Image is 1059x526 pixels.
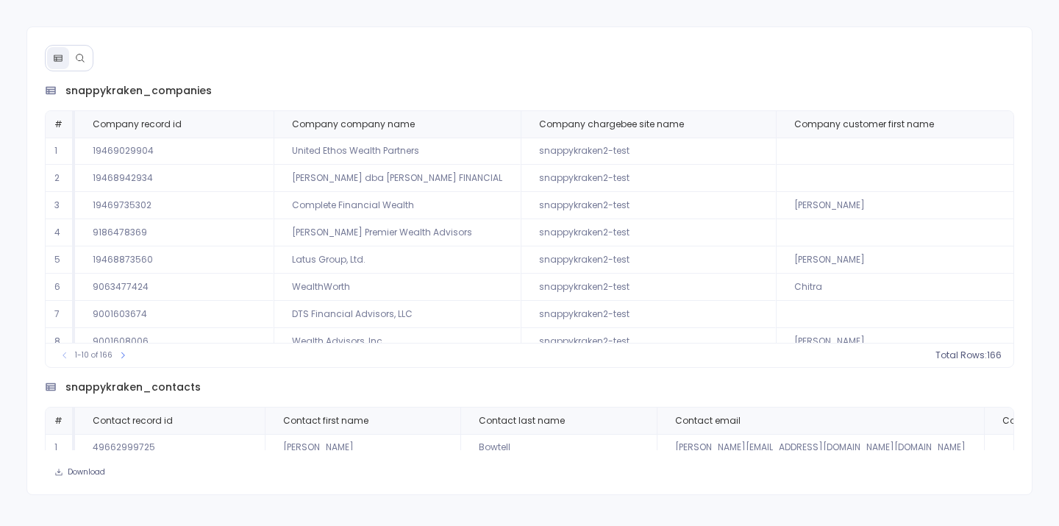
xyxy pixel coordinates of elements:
span: Contact last name [479,415,565,427]
td: 9063477424 [75,274,274,301]
td: 2 [46,165,75,192]
span: # [54,118,63,130]
td: 49662999725 [75,434,265,461]
span: 1-10 of 166 [75,349,113,361]
td: Bowtell [460,434,657,461]
span: Company record id [93,118,182,130]
span: Contact record id [93,415,173,427]
td: [PERSON_NAME] [776,246,1026,274]
span: Download [68,467,105,477]
td: snappykraken2-test [521,301,776,328]
td: Chitra [776,274,1026,301]
td: 1 [46,138,75,165]
td: [PERSON_NAME][EMAIL_ADDRESS][DOMAIN_NAME][DOMAIN_NAME] [657,434,984,461]
td: snappykraken2-test [521,246,776,274]
td: [PERSON_NAME] Premier Wealth Advisors [274,219,521,246]
td: 9001608006 [75,328,274,355]
td: Complete Financial Wealth [274,192,521,219]
td: WealthWorth [274,274,521,301]
td: snappykraken2-test [521,138,776,165]
td: 8 [46,328,75,355]
span: Company chargebee site name [539,118,684,130]
td: 1 [46,434,75,461]
td: snappykraken2-test [521,274,776,301]
span: Contact first name [283,415,368,427]
button: Download [45,462,115,483]
span: Company customer first name [794,118,934,130]
td: snappykraken2-test [521,192,776,219]
td: 3 [46,192,75,219]
td: Wealth Advisors, Inc. [274,328,521,355]
span: snappykraken_companies [65,83,212,99]
td: 7 [46,301,75,328]
td: 6 [46,274,75,301]
span: 166 [987,349,1002,361]
td: snappykraken2-test [521,328,776,355]
span: # [54,414,63,427]
span: snappykraken_contacts [65,380,201,395]
td: [PERSON_NAME] dba [PERSON_NAME] FINANCIAL [274,165,521,192]
td: 5 [46,246,75,274]
td: snappykraken2-test [521,219,776,246]
span: Total Rows: [935,349,987,361]
td: Latus Group, Ltd. [274,246,521,274]
td: DTS Financial Advisors, LLC [274,301,521,328]
td: 19468873560 [75,246,274,274]
td: 9001603674 [75,301,274,328]
td: [PERSON_NAME] [776,192,1026,219]
td: United Ethos Wealth Partners [274,138,521,165]
span: Contact email [675,415,741,427]
td: 19469735302 [75,192,274,219]
td: 4 [46,219,75,246]
td: [PERSON_NAME] [265,434,460,461]
td: [PERSON_NAME] [776,328,1026,355]
td: snappykraken2-test [521,165,776,192]
td: 19468942934 [75,165,274,192]
td: 19469029904 [75,138,274,165]
td: 9186478369 [75,219,274,246]
span: Company company name [292,118,415,130]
